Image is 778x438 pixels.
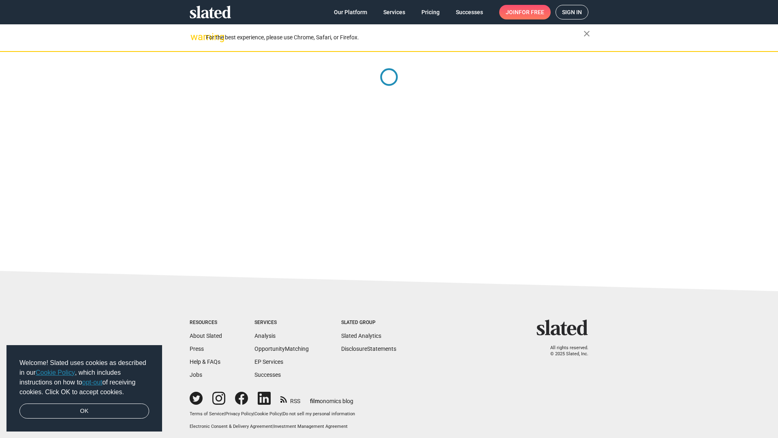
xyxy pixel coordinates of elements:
[383,5,405,19] span: Services
[224,411,225,417] span: |
[254,346,309,352] a: OpportunityMatching
[341,320,396,326] div: Slated Group
[542,345,588,357] p: All rights reserved. © 2025 Slated, Inc.
[499,5,551,19] a: Joinfor free
[225,411,253,417] a: Privacy Policy
[562,5,582,19] span: Sign in
[82,379,103,386] a: opt-out
[190,320,222,326] div: Resources
[19,404,149,419] a: dismiss cookie message
[272,424,274,429] span: |
[456,5,483,19] span: Successes
[274,424,348,429] a: Investment Management Agreement
[341,346,396,352] a: DisclosureStatements
[334,5,367,19] span: Our Platform
[421,5,440,19] span: Pricing
[254,359,283,365] a: EP Services
[310,391,353,405] a: filmonomics blog
[377,5,412,19] a: Services
[190,424,272,429] a: Electronic Consent & Delivery Agreement
[190,333,222,339] a: About Slated
[280,393,300,405] a: RSS
[190,359,220,365] a: Help & FAQs
[254,371,281,378] a: Successes
[36,369,75,376] a: Cookie Policy
[341,333,381,339] a: Slated Analytics
[254,333,276,339] a: Analysis
[254,320,309,326] div: Services
[190,411,224,417] a: Terms of Service
[6,345,162,432] div: cookieconsent
[327,5,374,19] a: Our Platform
[310,398,320,404] span: film
[556,5,588,19] a: Sign in
[190,371,202,378] a: Jobs
[19,358,149,397] span: Welcome! Slated uses cookies as described in our , which includes instructions on how to of recei...
[415,5,446,19] a: Pricing
[506,5,544,19] span: Join
[582,29,592,39] mat-icon: close
[449,5,489,19] a: Successes
[283,411,355,417] button: Do not sell my personal information
[282,411,283,417] span: |
[190,346,204,352] a: Press
[519,5,544,19] span: for free
[206,32,583,43] div: For the best experience, please use Chrome, Safari, or Firefox.
[190,32,200,42] mat-icon: warning
[253,411,254,417] span: |
[254,411,282,417] a: Cookie Policy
